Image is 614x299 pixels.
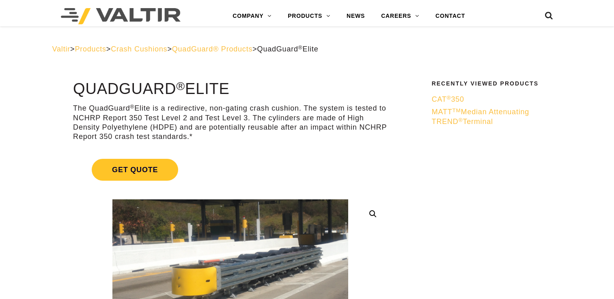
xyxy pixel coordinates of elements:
[432,95,464,103] span: CAT 350
[61,8,181,24] img: Valtir
[224,8,280,24] a: COMPANY
[459,117,463,123] sup: ®
[338,8,373,24] a: NEWS
[52,45,562,54] div: > > > >
[373,8,427,24] a: CAREERS
[447,95,451,101] sup: ®
[452,107,461,113] sup: TM
[427,8,473,24] a: CONTACT
[75,45,106,53] a: Products
[257,45,319,53] span: QuadGuard Elite
[298,45,303,51] sup: ®
[73,104,388,142] p: The QuadGuard Elite is a redirective, non-gating crash cushion. The system is tested to NCHRP Rep...
[176,79,185,92] sup: ®
[73,149,388,190] a: Get Quote
[130,104,135,110] sup: ®
[52,45,70,53] a: Valtir
[432,81,557,87] h2: Recently Viewed Products
[73,81,388,98] h1: QuadGuard Elite
[111,45,167,53] a: Crash Cushions
[172,45,253,53] a: QuadGuard® Products
[92,159,178,181] span: Get Quote
[432,95,557,104] a: CAT®350
[280,8,338,24] a: PRODUCTS
[432,107,557,126] a: MATTTMMedian Attenuating TREND®Terminal
[432,108,529,125] span: MATT Median Attenuating TREND Terminal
